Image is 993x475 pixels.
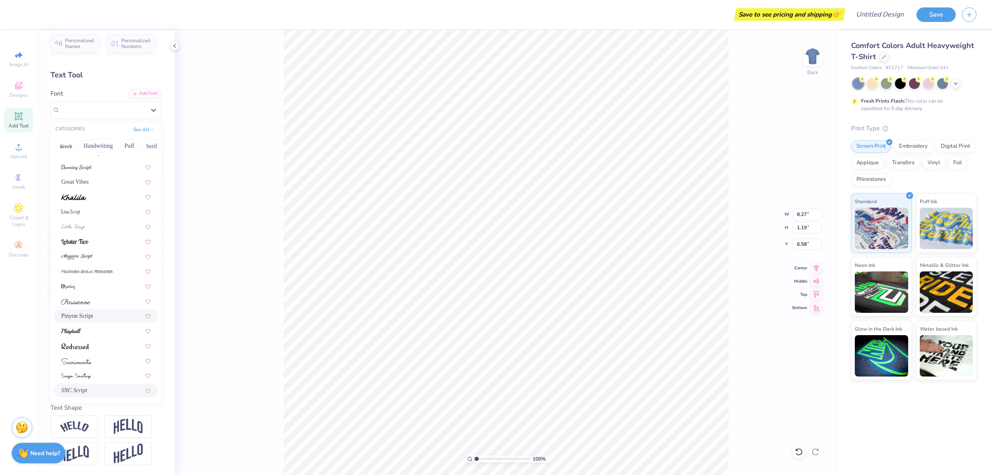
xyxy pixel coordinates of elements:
span: Puff Ink [920,197,937,206]
img: Lobster Two [61,239,89,245]
img: Mistress Script - Alternates [61,269,113,275]
img: Arch [114,419,143,434]
span: 👉 [832,9,841,19]
img: Puff Ink [920,208,973,249]
div: Rhinestones [851,173,891,186]
span: Middle [792,278,807,284]
div: Save to see pricing and shipping [736,8,843,21]
button: Handwriting [79,139,118,153]
span: Great Vibes [61,178,89,186]
span: Center [792,265,807,271]
span: Neon Ink [855,261,875,269]
img: Khalila [61,194,86,200]
img: Parisienne [61,299,90,305]
span: Comfort Colors Adult Heavyweight T-Shirt [851,41,974,62]
div: Transfers [887,157,920,169]
div: Embroidery [894,140,933,153]
img: Little Days [61,224,85,230]
img: Litos Script [61,209,80,215]
img: Flag [60,446,89,462]
img: Rise [114,444,143,464]
input: Untitled Design [849,6,910,23]
img: Playball [61,329,81,334]
button: Puff [120,139,139,153]
div: CATEGORIES [55,126,85,133]
span: Comfort Colors [851,65,882,72]
span: Decorate [9,252,29,258]
img: Arc [60,421,89,432]
div: Applique [851,157,884,169]
div: Print Type [851,124,976,133]
span: Metallic & Glitter Ink [920,261,969,269]
div: Foil [948,157,967,169]
span: Clipart & logos [4,214,33,228]
div: Add Font [129,89,161,98]
span: Designs [10,92,28,98]
div: Text Tool [50,70,161,81]
span: 100 % [532,455,546,463]
span: Personalized Names [65,38,94,49]
img: Back [804,48,821,65]
div: Vinyl [922,157,945,169]
button: Serif [142,139,162,153]
button: See All [131,125,156,134]
img: Redressed [61,343,89,349]
span: Upload [10,153,27,160]
span: Image AI [9,61,29,68]
span: Personalized Numbers [121,38,151,49]
img: Sacramento [61,358,91,364]
span: Water based Ink [920,324,958,333]
div: Back [807,69,818,76]
span: Glow in the Dark Ink [855,324,902,333]
span: Top [792,292,807,297]
div: This color can be expedited for 5 day delivery. [861,97,963,112]
span: Standard [855,197,877,206]
img: Montez [61,284,75,290]
div: Digital Print [935,140,976,153]
div: Screen Print [851,140,891,153]
img: Senja Santuy [61,373,91,379]
img: Neon Ink [855,271,908,313]
span: Bottom [792,305,807,311]
span: SNC Script [61,386,87,395]
button: Greek [55,139,77,153]
img: Magiera Script [61,254,93,260]
img: Glow in the Dark Ink [855,335,908,377]
label: Font [50,89,63,98]
span: Minimum Order: 24 + [907,65,949,72]
div: Text Shape [50,403,161,413]
img: Dancing Script [61,165,92,170]
span: Pinyon Script [61,312,93,320]
img: Standard [855,208,908,249]
img: Metallic & Glitter Ink [920,271,973,313]
span: Greek [12,184,25,190]
strong: Need help? [30,449,60,457]
span: # C1717 [886,65,903,72]
strong: Fresh Prints Flash: [861,98,905,104]
img: Water based Ink [920,335,973,377]
span: Add Text [9,122,29,129]
button: Save [916,7,956,22]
